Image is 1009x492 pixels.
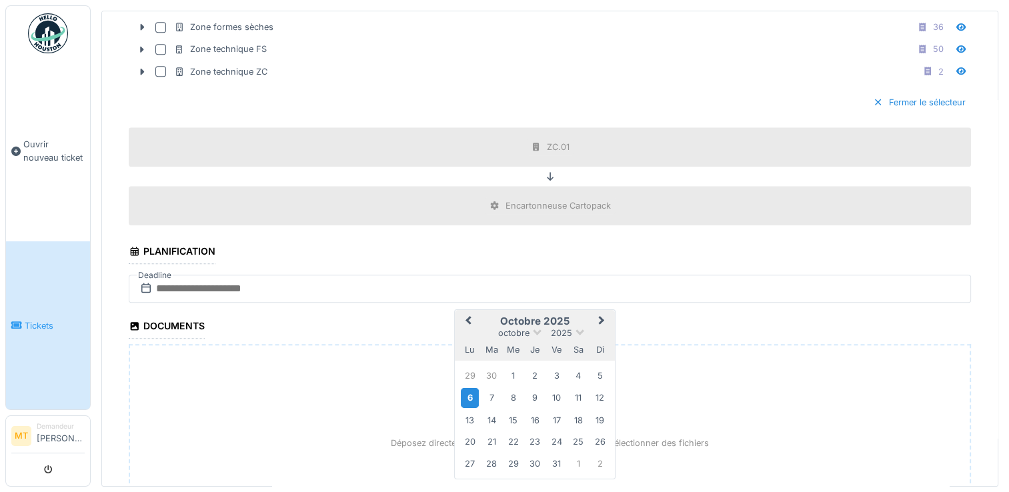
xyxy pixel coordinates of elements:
[37,421,85,431] div: Demandeur
[483,389,501,407] div: Choose mardi 7 octobre 2025
[461,388,479,407] div: Choose lundi 6 octobre 2025
[483,433,501,451] div: Choose mardi 21 octobre 2025
[137,268,173,283] label: Deadline
[591,389,609,407] div: Choose dimanche 12 octobre 2025
[461,454,479,472] div: Choose lundi 27 octobre 2025
[526,433,544,451] div: Choose jeudi 23 octobre 2025
[483,411,501,429] div: Choose mardi 14 octobre 2025
[569,389,587,407] div: Choose samedi 11 octobre 2025
[11,426,31,446] li: MT
[455,315,615,327] h2: octobre 2025
[591,366,609,384] div: Choose dimanche 5 octobre 2025
[547,141,570,153] div: ZC.01
[483,341,501,359] div: mardi
[591,411,609,429] div: Choose dimanche 19 octobre 2025
[526,341,544,359] div: jeudi
[174,21,273,33] div: Zone formes sèches
[551,328,572,338] span: 2025
[569,411,587,429] div: Choose samedi 18 octobre 2025
[504,433,522,451] div: Choose mercredi 22 octobre 2025
[461,411,479,429] div: Choose lundi 13 octobre 2025
[504,389,522,407] div: Choose mercredi 8 octobre 2025
[504,411,522,429] div: Choose mercredi 15 octobre 2025
[461,366,479,384] div: Choose lundi 29 septembre 2025
[174,43,267,55] div: Zone technique FS
[504,341,522,359] div: mercredi
[23,138,85,163] span: Ouvrir nouveau ticket
[504,454,522,472] div: Choose mercredi 29 octobre 2025
[506,199,611,212] div: Encartonneuse Cartopack
[461,341,479,359] div: lundi
[569,341,587,359] div: samedi
[28,13,68,53] img: Badge_color-CXgf-gQk.svg
[938,65,944,78] div: 2
[548,433,566,451] div: Choose vendredi 24 octobre 2025
[548,341,566,359] div: vendredi
[569,433,587,451] div: Choose samedi 25 octobre 2025
[526,389,544,407] div: Choose jeudi 9 octobre 2025
[129,316,205,339] div: Documents
[504,366,522,384] div: Choose mercredi 1 octobre 2025
[483,454,501,472] div: Choose mardi 28 octobre 2025
[591,433,609,451] div: Choose dimanche 26 octobre 2025
[591,341,609,359] div: dimanche
[391,437,709,449] p: Déposez directement des fichiers ici, ou cliquez pour sélectionner des fichiers
[25,319,85,332] span: Tickets
[569,454,587,472] div: Choose samedi 1 novembre 2025
[548,411,566,429] div: Choose vendredi 17 octobre 2025
[174,65,267,78] div: Zone technique ZC
[548,366,566,384] div: Choose vendredi 3 octobre 2025
[868,93,971,111] div: Fermer le sélecteur
[461,433,479,451] div: Choose lundi 20 octobre 2025
[37,421,85,450] li: [PERSON_NAME]
[11,421,85,453] a: MT Demandeur[PERSON_NAME]
[459,365,610,474] div: Month octobre, 2025
[592,311,614,333] button: Next Month
[526,454,544,472] div: Choose jeudi 30 octobre 2025
[498,328,530,338] span: octobre
[526,411,544,429] div: Choose jeudi 16 octobre 2025
[483,366,501,384] div: Choose mardi 30 septembre 2025
[548,389,566,407] div: Choose vendredi 10 octobre 2025
[6,241,90,409] a: Tickets
[129,241,215,264] div: Planification
[569,366,587,384] div: Choose samedi 4 octobre 2025
[548,454,566,472] div: Choose vendredi 31 octobre 2025
[933,21,944,33] div: 36
[456,311,477,333] button: Previous Month
[526,366,544,384] div: Choose jeudi 2 octobre 2025
[591,454,609,472] div: Choose dimanche 2 novembre 2025
[6,61,90,241] a: Ouvrir nouveau ticket
[933,43,944,55] div: 50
